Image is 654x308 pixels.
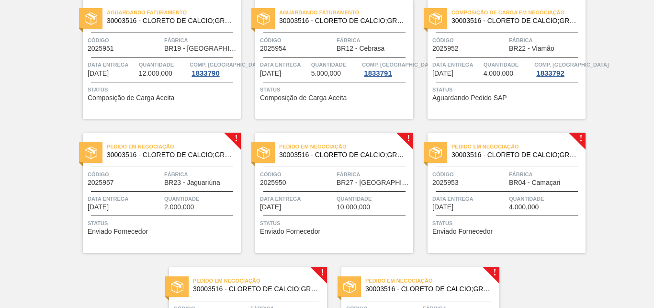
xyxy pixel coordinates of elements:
[365,285,492,293] span: 30003516 - CLORETO DE CALCIO;GRANULADO;75%
[362,69,394,77] div: 1833791
[343,281,356,293] img: status
[413,133,586,253] a: !statusPedido em Negociação30003516 - CLORETO DE CALCIO;GRANULADO;75%Código2025953FábricaBR04 - C...
[279,151,406,159] span: 30003516 - CLORETO DE CALCIO;GRANULADO;75%
[88,85,238,94] span: Status
[193,276,327,285] span: Pedido em Negociação
[432,170,507,179] span: Código
[509,35,583,45] span: Fábrica
[164,170,238,179] span: Fábrica
[337,35,411,45] span: Fábrica
[451,17,578,24] span: 30003516 - CLORETO DE CALCIO;GRANULADO;75%
[241,133,413,253] a: !statusPedido em Negociação30003516 - CLORETO DE CALCIO;GRANULADO;75%Código2025950FábricaBR27 - [...
[260,218,411,228] span: Status
[484,70,513,77] span: 4.000,000
[451,142,586,151] span: Pedido em Negociação
[164,45,238,52] span: BR19 - Nova Rio
[260,45,286,52] span: 2025954
[509,179,560,186] span: BR04 - Camaçari
[88,228,148,235] span: Enviado Fornecedor
[260,70,281,77] span: 22/09/2025
[85,12,97,25] img: status
[509,45,554,52] span: BR22 - Viamão
[534,60,583,77] a: Comp. [GEOGRAPHIC_DATA]1833792
[107,17,233,24] span: 30003516 - CLORETO DE CALCIO;GRANULADO;75%
[362,60,436,69] span: Comp. Carga
[279,142,413,151] span: Pedido em Negociação
[260,85,411,94] span: Status
[432,179,459,186] span: 2025953
[432,204,453,211] span: 29/09/2025
[260,179,286,186] span: 2025950
[88,218,238,228] span: Status
[279,8,413,17] span: Aguardando Faturamento
[190,60,264,69] span: Comp. Carga
[257,147,270,159] img: status
[484,60,532,69] span: Quantidade
[432,60,481,69] span: Data entrega
[88,45,114,52] span: 2025951
[190,60,238,77] a: Comp. [GEOGRAPHIC_DATA]1833790
[164,194,238,204] span: Quantidade
[451,151,578,159] span: 30003516 - CLORETO DE CALCIO;GRANULADO;75%
[260,170,334,179] span: Código
[509,194,583,204] span: Quantidade
[85,147,97,159] img: status
[451,8,586,17] span: Composição de Carga em Negociação
[260,204,281,211] span: 25/09/2025
[509,204,539,211] span: 4.000,000
[432,194,507,204] span: Data entrega
[190,69,221,77] div: 1833790
[260,35,334,45] span: Código
[432,35,507,45] span: Código
[260,228,320,235] span: Enviado Fornecedor
[432,85,583,94] span: Status
[164,179,220,186] span: BR23 - Jaguariúna
[88,170,162,179] span: Código
[68,133,241,253] a: !statusPedido em Negociação30003516 - CLORETO DE CALCIO;GRANULADO;75%Código2025957FábricaBR23 - J...
[432,70,453,77] span: 22/09/2025
[139,70,172,77] span: 12.000,000
[193,285,319,293] span: 30003516 - CLORETO DE CALCIO;GRANULADO;75%
[337,45,384,52] span: BR12 - Cebrasa
[432,45,459,52] span: 2025952
[260,194,334,204] span: Data entrega
[88,70,109,77] span: 19/09/2025
[311,60,360,69] span: Quantidade
[107,8,241,17] span: Aguardando Faturamento
[88,204,109,211] span: 25/09/2025
[107,142,241,151] span: Pedido em Negociação
[88,35,162,45] span: Código
[534,60,609,69] span: Comp. Carga
[337,179,411,186] span: BR27 - Nova Minas
[260,94,347,102] span: Composição de Carga Aceita
[432,218,583,228] span: Status
[257,12,270,25] img: status
[337,170,411,179] span: Fábrica
[311,70,341,77] span: 5.000,000
[279,17,406,24] span: 30003516 - CLORETO DE CALCIO;GRANULADO;75%
[429,147,442,159] img: status
[362,60,411,77] a: Comp. [GEOGRAPHIC_DATA]1833791
[534,69,566,77] div: 1833792
[88,94,174,102] span: Composição de Carga Aceita
[260,60,309,69] span: Data entrega
[171,281,183,293] img: status
[88,60,136,69] span: Data entrega
[164,204,194,211] span: 2.000,000
[139,60,188,69] span: Quantidade
[107,151,233,159] span: 30003516 - CLORETO DE CALCIO;GRANULADO;75%
[337,194,411,204] span: Quantidade
[88,179,114,186] span: 2025957
[432,228,493,235] span: Enviado Fornecedor
[365,276,499,285] span: Pedido em Negociação
[509,170,583,179] span: Fábrica
[432,94,507,102] span: Aguardando Pedido SAP
[88,194,162,204] span: Data entrega
[337,204,370,211] span: 10.000,000
[429,12,442,25] img: status
[164,35,238,45] span: Fábrica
